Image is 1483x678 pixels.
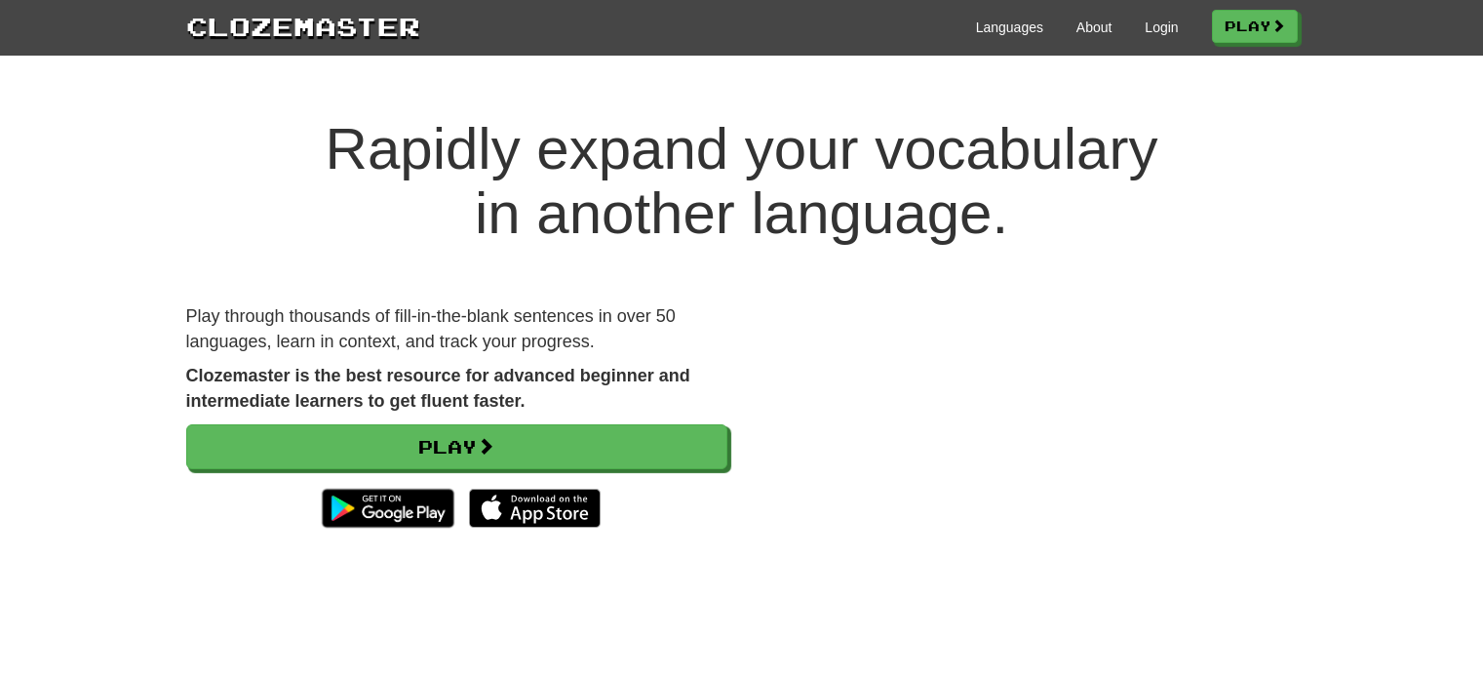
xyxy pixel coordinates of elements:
[1212,10,1298,43] a: Play
[186,304,727,354] p: Play through thousands of fill-in-the-blank sentences in over 50 languages, learn in context, and...
[976,18,1043,37] a: Languages
[186,366,690,411] strong: Clozemaster is the best resource for advanced beginner and intermediate learners to get fluent fa...
[469,489,601,528] img: Download_on_the_App_Store_Badge_US-UK_135x40-25178aeef6eb6b83b96f5f2d004eda3bffbb37122de64afbaef7...
[186,8,420,44] a: Clozemaster
[1076,18,1112,37] a: About
[186,424,727,469] a: Play
[312,479,463,538] img: Get it on Google Play
[1145,18,1178,37] a: Login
